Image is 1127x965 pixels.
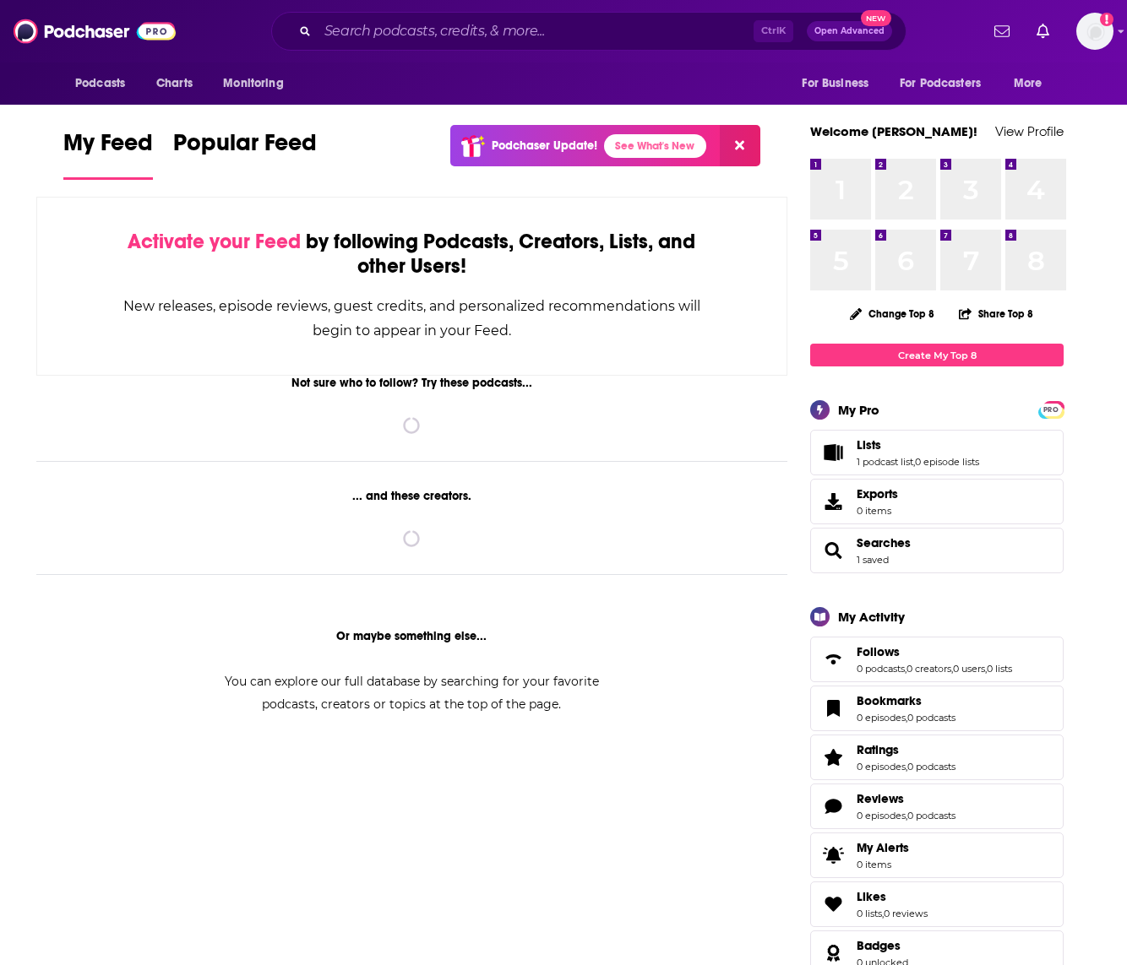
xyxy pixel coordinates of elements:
[838,402,879,418] div: My Pro
[816,892,850,916] a: Likes
[36,489,787,503] div: ... and these creators.
[36,376,787,390] div: Not sure who to follow? Try these podcasts...
[754,20,793,42] span: Ctrl K
[907,761,955,773] a: 0 podcasts
[492,138,597,153] p: Podchaser Update!
[816,745,850,769] a: Ratings
[857,486,898,501] span: Exports
[223,72,283,95] span: Monitoring
[906,712,907,724] span: ,
[857,889,886,904] span: Likes
[907,810,955,821] a: 0 podcasts
[857,791,955,806] a: Reviews
[1041,403,1061,415] a: PRO
[906,663,951,675] a: 0 creators
[857,693,922,708] span: Bookmarks
[145,68,203,100] a: Charts
[810,881,1064,927] span: Likes
[907,712,955,724] a: 0 podcasts
[810,735,1064,780] span: Ratings
[905,663,906,675] span: ,
[857,761,906,773] a: 0 episodes
[816,539,850,562] a: Searches
[951,663,953,675] span: ,
[810,123,977,139] a: Welcome [PERSON_NAME]!
[857,791,904,806] span: Reviews
[604,134,706,158] a: See What's New
[906,810,907,821] span: ,
[882,908,884,919] span: ,
[156,72,193,95] span: Charts
[857,437,881,453] span: Lists
[857,938,901,953] span: Badges
[807,21,892,41] button: Open AdvancedNew
[985,663,987,675] span: ,
[816,697,850,720] a: Bookmarks
[915,456,979,468] a: 0 episode lists
[173,128,317,180] a: Popular Feed
[857,644,900,659] span: Follows
[802,72,868,95] span: For Business
[1030,17,1056,46] a: Show notifications dropdown
[857,663,905,675] a: 0 podcasts
[816,843,850,867] span: My Alerts
[810,832,1064,878] a: My Alerts
[814,27,885,35] span: Open Advanced
[906,761,907,773] span: ,
[810,344,1064,366] a: Create My Top 8
[63,68,147,100] button: open menu
[211,68,305,100] button: open menu
[838,609,905,625] div: My Activity
[1014,72,1043,95] span: More
[900,72,981,95] span: For Podcasters
[816,648,850,671] a: Follows
[857,840,909,855] span: My Alerts
[63,128,153,167] span: My Feed
[857,810,906,821] a: 0 episodes
[1076,13,1113,50] span: Logged in as VHannley
[173,128,317,167] span: Popular Feed
[995,123,1064,139] a: View Profile
[810,479,1064,524] a: Exports
[840,303,945,324] button: Change Top 8
[913,456,915,468] span: ,
[953,663,985,675] a: 0 users
[1100,13,1113,26] svg: Add a profile image
[857,535,911,550] a: Searches
[857,456,913,468] a: 1 podcast list
[857,505,898,517] span: 0 items
[816,941,850,965] a: Badges
[857,693,955,708] a: Bookmarks
[63,128,153,180] a: My Feed
[1041,404,1061,416] span: PRO
[75,72,125,95] span: Podcasts
[1002,68,1064,100] button: open menu
[790,68,890,100] button: open menu
[857,437,979,453] a: Lists
[857,938,908,953] a: Badges
[204,670,619,716] div: You can explore our full database by searching for your favorite podcasts, creators or topics at ...
[816,441,850,464] a: Lists
[122,294,702,343] div: New releases, episode reviews, guest credits, and personalized recommendations will begin to appe...
[36,629,787,643] div: Or maybe something else...
[810,783,1064,829] span: Reviews
[857,859,909,870] span: 0 items
[810,430,1064,475] span: Lists
[14,15,176,47] img: Podchaser - Follow, Share and Rate Podcasts
[988,17,1016,46] a: Show notifications dropdown
[857,742,955,757] a: Ratings
[857,889,928,904] a: Likes
[857,712,906,724] a: 0 episodes
[1076,13,1113,50] button: Show profile menu
[810,637,1064,682] span: Follows
[958,297,1034,330] button: Share Top 8
[857,908,882,919] a: 0 lists
[816,490,850,513] span: Exports
[884,908,928,919] a: 0 reviews
[857,742,899,757] span: Ratings
[271,12,906,51] div: Search podcasts, credits, & more...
